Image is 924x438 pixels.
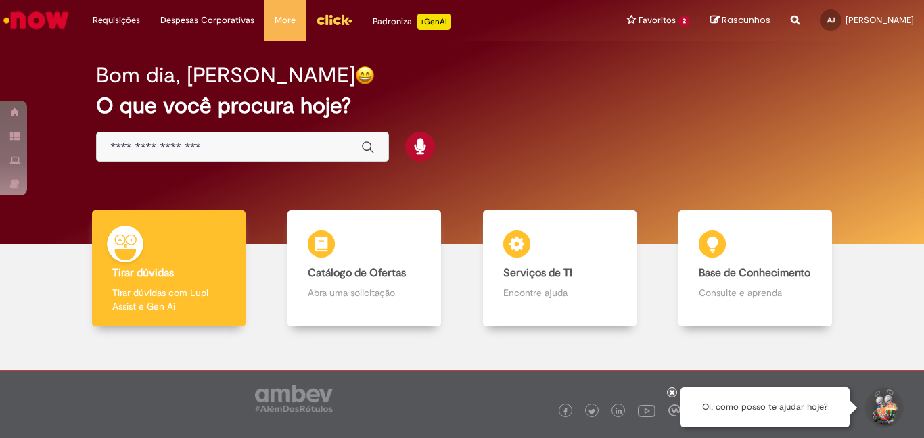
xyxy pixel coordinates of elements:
span: Despesas Corporativas [160,14,254,27]
a: Base de Conhecimento Consulte e aprenda [657,210,853,327]
img: ServiceNow [1,7,71,34]
span: Rascunhos [722,14,770,26]
div: Oi, como posso te ajudar hoje? [680,387,850,427]
span: [PERSON_NAME] [846,14,914,26]
img: logo_footer_workplace.png [668,404,680,416]
img: happy-face.png [355,66,375,85]
a: Tirar dúvidas Tirar dúvidas com Lupi Assist e Gen Ai [71,210,267,327]
span: AJ [827,16,835,24]
img: click_logo_yellow_360x200.png [316,9,352,30]
span: Favoritos [639,14,676,27]
a: Rascunhos [710,14,770,27]
p: Abra uma solicitação [308,286,421,299]
p: Tirar dúvidas com Lupi Assist e Gen Ai [112,286,225,313]
p: Consulte e aprenda [699,286,812,299]
img: logo_footer_ambev_rotulo_gray.png [255,385,333,412]
img: logo_footer_youtube.png [638,401,655,419]
a: Catálogo de Ofertas Abra uma solicitação [267,210,462,327]
b: Tirar dúvidas [112,266,174,280]
h2: Bom dia, [PERSON_NAME] [96,64,355,87]
span: 2 [678,16,690,27]
p: Encontre ajuda [503,286,616,299]
b: Catálogo de Ofertas [308,266,406,280]
img: logo_footer_linkedin.png [616,408,622,416]
img: logo_footer_twitter.png [588,408,595,415]
h2: O que você procura hoje? [96,94,828,118]
b: Serviços de TI [503,266,572,280]
button: Iniciar Conversa de Suporte [863,387,904,428]
a: Serviços de TI Encontre ajuda [462,210,657,327]
div: Padroniza [373,14,451,30]
p: +GenAi [417,14,451,30]
img: logo_footer_facebook.png [562,408,569,415]
span: Requisições [93,14,140,27]
span: More [275,14,296,27]
b: Base de Conhecimento [699,266,810,280]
